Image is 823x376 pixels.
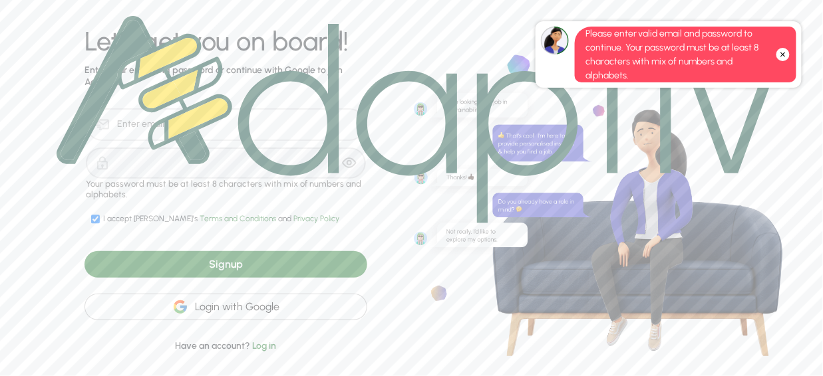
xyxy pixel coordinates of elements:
div: Have an account? [84,324,367,353]
img: logo.1749501288befa47a911bf1f7fa84db0.svg [57,16,775,223]
img: google-icon.2f27fcd6077ff8336a97d9c3f95f339d.svg [172,299,188,315]
div: Login with Google [84,294,367,320]
div: Please enter valid email and password to continue. Your password must be at least 8 characters wi... [575,27,771,82]
div: Signup [84,251,367,278]
img: LTlZVjaZhMAAAAAElFTkSuQmCC [542,28,568,54]
span: Log in [253,340,277,351]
